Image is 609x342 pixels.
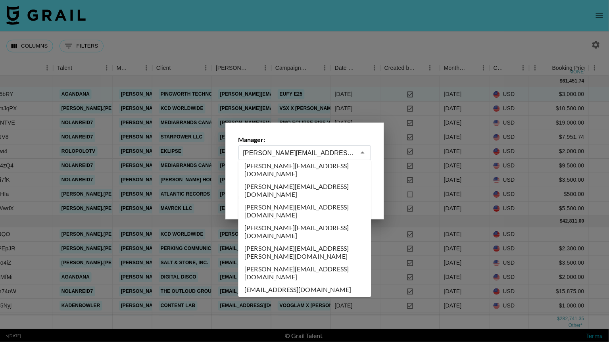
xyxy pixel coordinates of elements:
li: [PERSON_NAME][EMAIL_ADDRESS][DOMAIN_NAME] [238,201,371,222]
li: [PERSON_NAME][EMAIL_ADDRESS][PERSON_NAME][DOMAIN_NAME] [238,242,371,263]
li: [PERSON_NAME][EMAIL_ADDRESS][DOMAIN_NAME] [238,263,371,284]
li: [EMAIL_ADDRESS][DOMAIN_NAME] [238,284,371,296]
button: Close [357,147,368,158]
li: [PERSON_NAME][EMAIL_ADDRESS][DOMAIN_NAME] [238,222,371,242]
li: [PERSON_NAME][EMAIL_ADDRESS][DOMAIN_NAME] [238,160,371,181]
li: [PERSON_NAME][EMAIL_ADDRESS][DOMAIN_NAME] [238,181,371,201]
label: Manager: [238,136,371,144]
li: [PERSON_NAME][EMAIL_ADDRESS][PERSON_NAME][DOMAIN_NAME] [238,296,371,317]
